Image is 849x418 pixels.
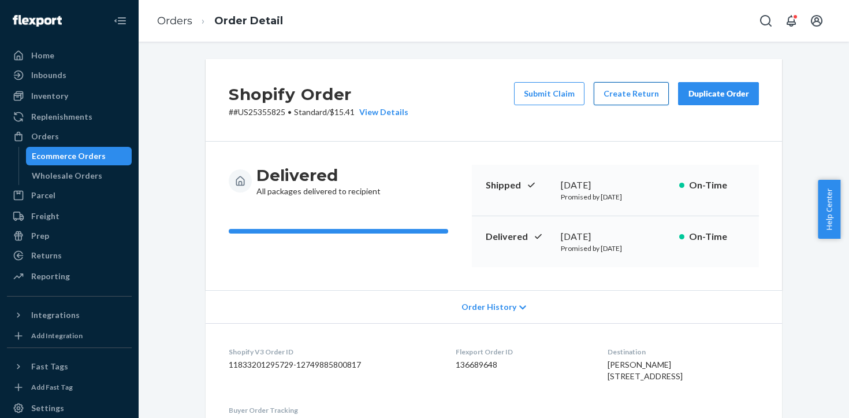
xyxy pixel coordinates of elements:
[818,180,840,239] button: Help Center
[7,267,132,286] a: Reporting
[26,167,132,185] a: Wholesale Orders
[7,329,132,343] a: Add Integration
[561,230,670,243] div: [DATE]
[689,179,745,192] p: On-Time
[561,192,670,202] p: Promised by [DATE]
[456,359,589,371] dd: 136689648
[229,347,437,357] dt: Shopify V3 Order ID
[7,380,132,394] a: Add Fast Tag
[7,66,132,84] a: Inbounds
[31,402,64,414] div: Settings
[754,9,777,32] button: Open Search Box
[456,347,589,357] dt: Flexport Order ID
[514,82,584,105] button: Submit Claim
[13,15,62,27] img: Flexport logo
[256,165,381,197] div: All packages delivered to recipient
[31,131,59,142] div: Orders
[7,246,132,265] a: Returns
[294,107,327,117] span: Standard
[26,147,132,165] a: Ecommerce Orders
[7,207,132,225] a: Freight
[214,14,283,27] a: Order Detail
[31,230,49,242] div: Prep
[7,87,132,105] a: Inventory
[7,46,132,65] a: Home
[689,230,745,243] p: On-Time
[31,271,70,282] div: Reporting
[31,250,62,261] div: Returns
[31,210,59,222] div: Freight
[31,50,54,61] div: Home
[561,179,670,192] div: [DATE]
[31,111,92,123] div: Replenishments
[31,361,68,372] div: Fast Tags
[31,382,73,392] div: Add Fast Tag
[7,357,132,376] button: Fast Tags
[32,170,102,182] div: Wholesale Orders
[229,82,408,106] h2: Shopify Order
[780,9,803,32] button: Open notifications
[229,359,437,371] dd: 11833201295729-12749885800817
[229,405,437,415] dt: Buyer Order Tracking
[31,190,55,201] div: Parcel
[32,150,106,162] div: Ecommerce Orders
[7,127,132,146] a: Orders
[31,309,80,321] div: Integrations
[355,106,408,118] button: View Details
[256,165,381,186] h3: Delivered
[678,82,759,105] button: Duplicate Order
[31,69,66,81] div: Inbounds
[7,227,132,245] a: Prep
[486,230,552,243] p: Delivered
[461,301,516,313] span: Order History
[7,108,132,126] a: Replenishments
[109,9,132,32] button: Close Navigation
[31,90,68,102] div: Inventory
[157,14,192,27] a: Orders
[7,399,132,417] a: Settings
[148,4,292,38] ol: breadcrumbs
[688,88,749,99] div: Duplicate Order
[608,347,759,357] dt: Destination
[594,82,669,105] button: Create Return
[229,106,408,118] p: # #US25355825 / $15.41
[31,331,83,341] div: Add Integration
[805,9,828,32] button: Open account menu
[561,243,670,253] p: Promised by [DATE]
[7,186,132,205] a: Parcel
[7,306,132,324] button: Integrations
[486,179,552,192] p: Shipped
[288,107,292,117] span: •
[608,360,683,381] span: [PERSON_NAME] [STREET_ADDRESS]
